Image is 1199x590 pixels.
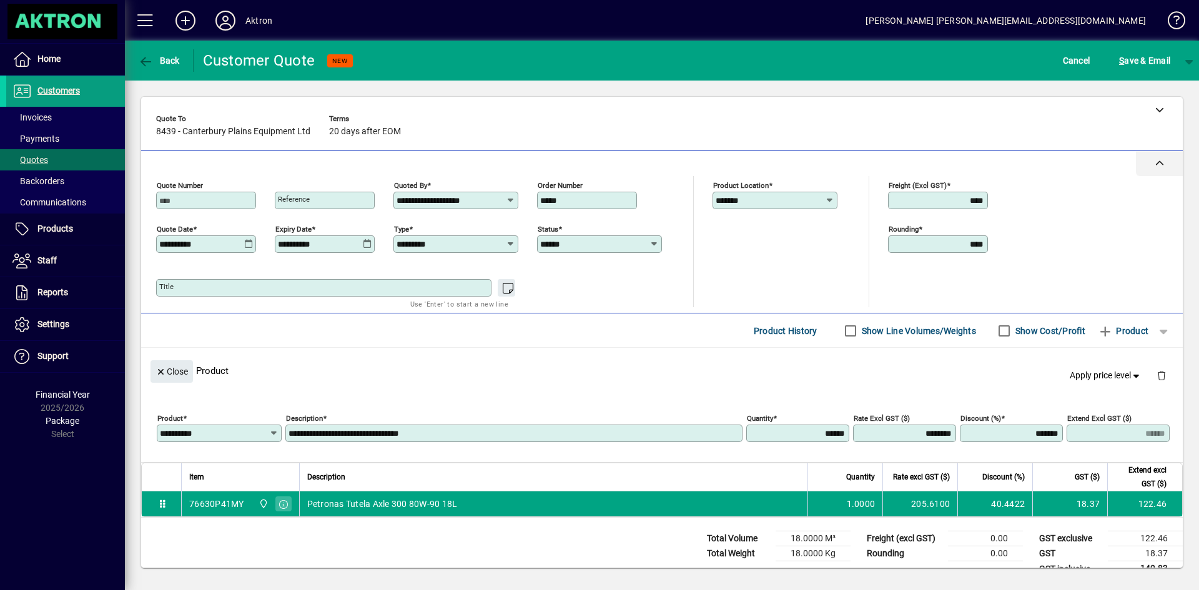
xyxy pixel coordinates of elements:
[948,546,1023,561] td: 0.00
[275,225,312,234] mat-label: Expiry date
[6,128,125,149] a: Payments
[1060,49,1093,72] button: Cancel
[1113,49,1177,72] button: Save & Email
[701,546,776,561] td: Total Weight
[538,225,558,234] mat-label: Status
[156,127,310,137] span: 8439 - Canterbury Plains Equipment Ltd
[1033,561,1108,577] td: GST inclusive
[255,497,270,511] span: Central
[859,325,976,337] label: Show Line Volumes/Weights
[776,546,851,561] td: 18.0000 Kg
[37,224,73,234] span: Products
[37,86,80,96] span: Customers
[847,498,876,510] span: 1.0000
[150,360,193,383] button: Close
[332,57,348,65] span: NEW
[957,491,1032,516] td: 40.4422
[1119,56,1124,66] span: S
[948,531,1023,546] td: 0.00
[157,181,203,190] mat-label: Quote number
[307,498,458,510] span: Petronas Tutela Axle 300 80W-90 18L
[891,498,950,510] div: 205.6100
[982,470,1025,484] span: Discount (%)
[1063,51,1090,71] span: Cancel
[189,498,244,510] div: 76630P41MY
[960,414,1001,423] mat-label: Discount (%)
[1108,546,1183,561] td: 18.37
[1147,360,1177,390] button: Delete
[12,134,59,144] span: Payments
[6,277,125,308] a: Reports
[1108,561,1183,577] td: 140.83
[6,309,125,340] a: Settings
[1098,321,1148,341] span: Product
[749,320,822,342] button: Product History
[189,470,204,484] span: Item
[12,112,52,122] span: Invoices
[1158,2,1183,43] a: Knowledge Base
[278,195,310,204] mat-label: Reference
[205,9,245,32] button: Profile
[157,414,183,423] mat-label: Product
[1075,470,1100,484] span: GST ($)
[245,11,272,31] div: Aktron
[1092,320,1155,342] button: Product
[747,414,773,423] mat-label: Quantity
[713,181,769,190] mat-label: Product location
[1067,414,1132,423] mat-label: Extend excl GST ($)
[394,181,427,190] mat-label: Quoted by
[37,319,69,329] span: Settings
[36,390,90,400] span: Financial Year
[1033,546,1108,561] td: GST
[866,11,1146,31] div: [PERSON_NAME] [PERSON_NAME][EMAIL_ADDRESS][DOMAIN_NAME]
[155,361,188,382] span: Close
[135,49,183,72] button: Back
[776,531,851,546] td: 18.0000 M³
[889,225,919,234] mat-label: Rounding
[165,9,205,32] button: Add
[157,225,193,234] mat-label: Quote date
[147,365,196,376] app-page-header-button: Close
[6,245,125,277] a: Staff
[538,181,583,190] mat-label: Order number
[754,321,817,341] span: Product History
[889,181,947,190] mat-label: Freight (excl GST)
[1013,325,1085,337] label: Show Cost/Profit
[1065,365,1147,387] button: Apply price level
[1070,369,1142,382] span: Apply price level
[138,56,180,66] span: Back
[12,176,64,186] span: Backorders
[329,127,401,137] span: 20 days after EOM
[6,149,125,170] a: Quotes
[37,255,57,265] span: Staff
[1119,51,1170,71] span: ave & Email
[861,531,948,546] td: Freight (excl GST)
[861,546,948,561] td: Rounding
[6,341,125,372] a: Support
[893,470,950,484] span: Rate excl GST ($)
[159,282,174,291] mat-label: Title
[1147,370,1177,381] app-page-header-button: Delete
[203,51,315,71] div: Customer Quote
[286,414,323,423] mat-label: Description
[701,531,776,546] td: Total Volume
[1115,463,1167,491] span: Extend excl GST ($)
[125,49,194,72] app-page-header-button: Back
[854,414,910,423] mat-label: Rate excl GST ($)
[6,44,125,75] a: Home
[6,192,125,213] a: Communications
[141,348,1183,393] div: Product
[846,470,875,484] span: Quantity
[12,197,86,207] span: Communications
[1032,491,1107,516] td: 18.37
[46,416,79,426] span: Package
[1107,491,1182,516] td: 122.46
[12,155,48,165] span: Quotes
[410,297,508,311] mat-hint: Use 'Enter' to start a new line
[37,351,69,361] span: Support
[6,107,125,128] a: Invoices
[37,54,61,64] span: Home
[1033,531,1108,546] td: GST exclusive
[394,225,409,234] mat-label: Type
[6,214,125,245] a: Products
